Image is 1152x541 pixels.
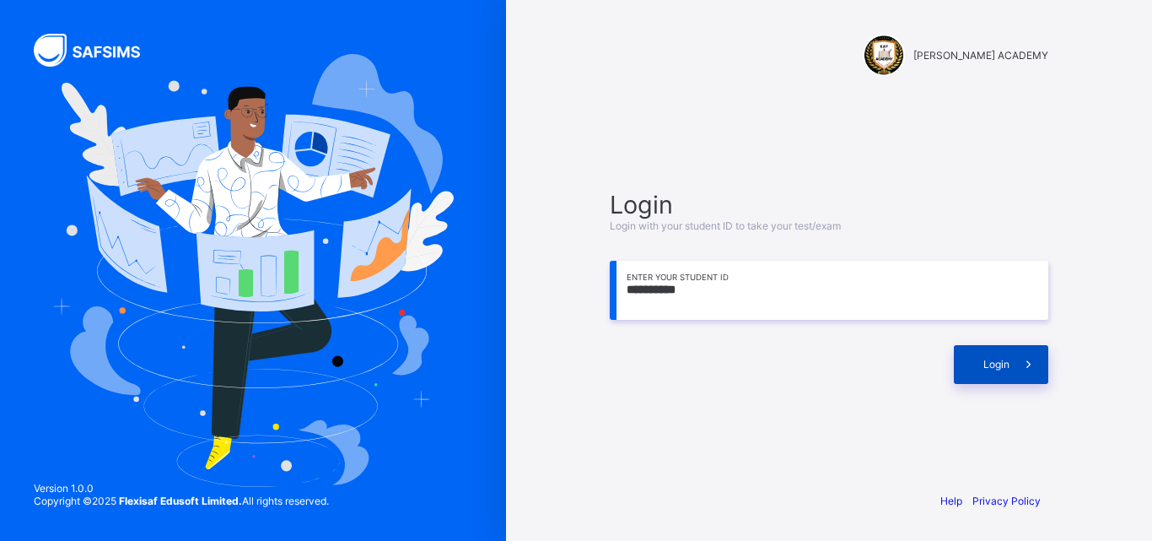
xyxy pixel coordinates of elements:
[52,54,454,486] img: Hero Image
[34,482,329,495] span: Version 1.0.0
[119,495,242,507] strong: Flexisaf Edusoft Limited.
[940,495,962,507] a: Help
[983,358,1009,371] span: Login
[972,495,1041,507] a: Privacy Policy
[610,219,841,232] span: Login with your student ID to take your test/exam
[34,34,160,67] img: SAFSIMS Logo
[34,495,329,507] span: Copyright © 2025 All rights reserved.
[610,190,1048,219] span: Login
[913,49,1048,62] span: [PERSON_NAME] ACADEMY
